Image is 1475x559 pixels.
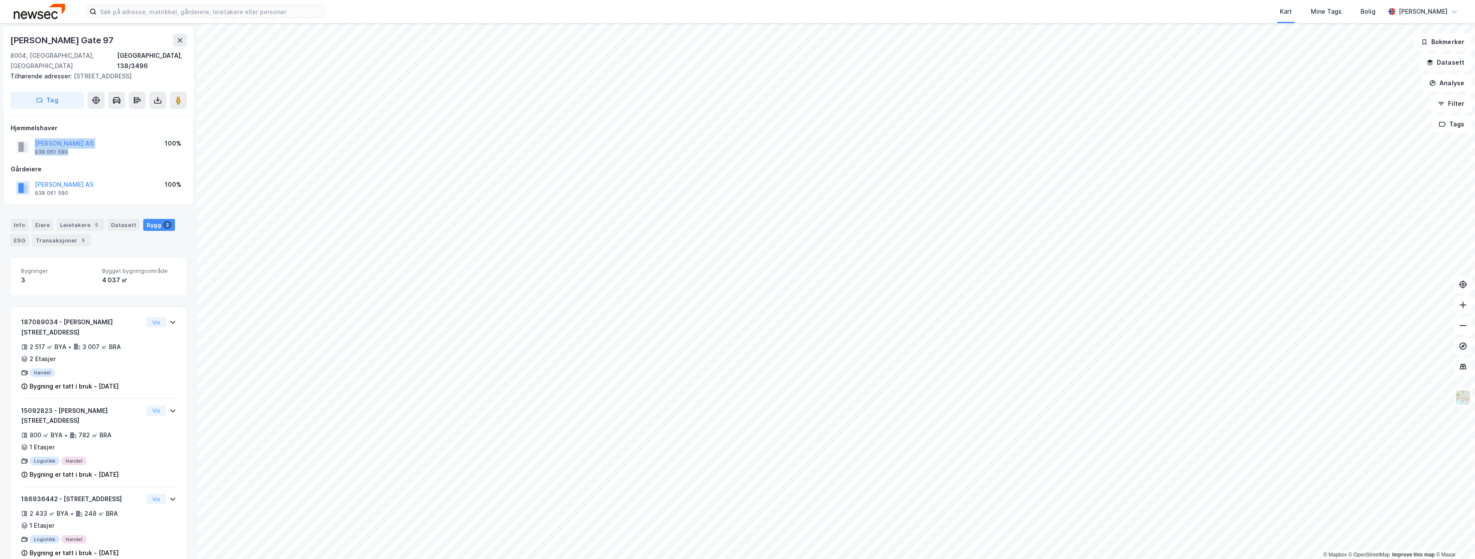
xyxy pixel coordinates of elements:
[10,33,115,47] div: [PERSON_NAME] Gate 97
[10,72,74,80] span: Tilhørende adresser:
[143,219,175,231] div: Bygg
[21,275,95,285] div: 3
[68,344,72,350] div: •
[82,342,121,352] div: 3 007 ㎡ BRA
[11,123,187,133] div: Hjemmelshaver
[163,221,172,229] div: 3
[10,71,180,81] div: [STREET_ADDRESS]
[10,219,28,231] div: Info
[35,190,68,197] div: 938 061 580
[84,508,118,519] div: 248 ㎡ BRA
[30,469,119,480] div: Bygning er tatt i bruk - [DATE]
[57,219,104,231] div: Leietakere
[165,138,181,149] div: 100%
[30,381,119,392] div: Bygning er tatt i bruk - [DATE]
[1432,518,1475,559] iframe: Chat Widget
[11,164,187,174] div: Gårdeiere
[70,510,74,517] div: •
[1432,518,1475,559] div: Kontrollprogram for chat
[21,406,143,426] div: 15092823 - [PERSON_NAME][STREET_ADDRESS]
[21,494,143,504] div: 186936442 - [STREET_ADDRESS]
[64,432,68,439] div: •
[147,317,166,327] button: Vis
[102,267,176,275] span: Bygget bygningsområde
[10,234,29,246] div: ESG
[1455,389,1471,406] img: Z
[1399,6,1448,17] div: [PERSON_NAME]
[165,179,181,190] div: 100%
[1430,95,1472,112] button: Filter
[79,236,87,245] div: 5
[78,430,111,440] div: 782 ㎡ BRA
[1419,54,1472,71] button: Datasett
[147,406,166,416] button: Vis
[30,442,54,452] div: 1 Etasjer
[10,51,117,71] div: 8004, [GEOGRAPHIC_DATA], [GEOGRAPHIC_DATA]
[30,548,119,558] div: Bygning er tatt i bruk - [DATE]
[1414,33,1472,51] button: Bokmerker
[147,494,166,504] button: Vis
[14,4,65,19] img: newsec-logo.f6e21ccffca1b3a03d2d.png
[30,354,56,364] div: 2 Etasjer
[1311,6,1342,17] div: Mine Tags
[35,149,68,155] div: 938 061 580
[102,275,176,285] div: 4 037 ㎡
[30,508,69,519] div: 2 433 ㎡ BYA
[1280,6,1292,17] div: Kart
[117,51,187,71] div: [GEOGRAPHIC_DATA], 138/3496
[10,92,84,109] button: Tag
[1422,75,1472,92] button: Analyse
[108,219,140,231] div: Datasett
[21,317,143,338] div: 187089034 - [PERSON_NAME][STREET_ADDRESS]
[1349,552,1390,558] a: OpenStreetMap
[30,520,54,531] div: 1 Etasjer
[1432,116,1472,133] button: Tags
[1392,552,1435,558] a: Improve this map
[32,219,53,231] div: Eiere
[92,221,101,229] div: 5
[1361,6,1376,17] div: Bolig
[32,234,91,246] div: Transaksjoner
[96,5,325,18] input: Søk på adresse, matrikkel, gårdeiere, leietakere eller personer
[30,430,63,440] div: 800 ㎡ BYA
[30,342,66,352] div: 2 517 ㎡ BYA
[1323,552,1347,558] a: Mapbox
[21,267,95,275] span: Bygninger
